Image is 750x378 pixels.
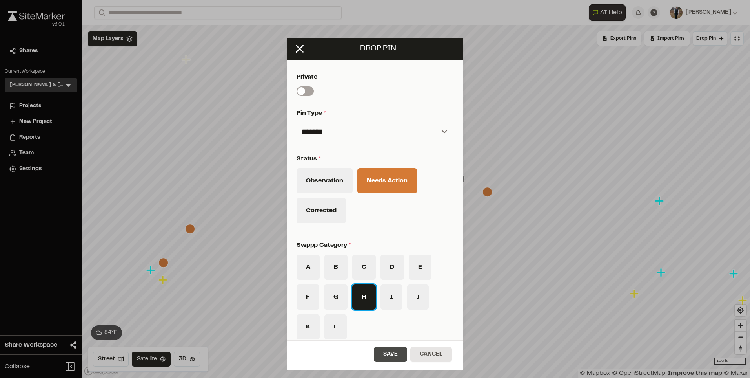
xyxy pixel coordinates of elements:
button: F [297,284,319,310]
button: Close modal [290,39,309,58]
button: L [324,314,347,339]
button: D [380,255,404,280]
button: Cancel [410,347,452,362]
p: Pin Type [297,108,450,118]
button: H [352,284,376,310]
button: C [352,255,376,280]
button: A [297,255,320,280]
button: J [407,284,429,310]
button: Save [374,347,407,362]
button: I [380,284,402,310]
button: E [409,255,431,280]
button: Observation [297,168,353,193]
p: swppp category [297,240,450,250]
p: Private [297,72,450,82]
button: K [297,314,320,339]
p: Status [297,154,450,163]
button: G [324,284,348,310]
button: Corrected [297,198,346,223]
p: Drop pin [290,43,466,55]
button: B [324,255,348,280]
button: Needs Action [357,168,417,193]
